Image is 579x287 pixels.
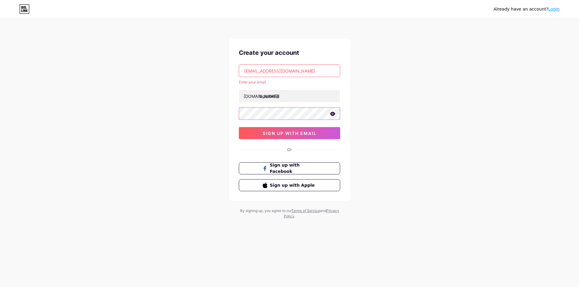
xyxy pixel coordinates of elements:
[239,162,340,174] button: Sign up with Facebook
[270,182,317,189] span: Sign up with Apple
[239,48,340,57] div: Create your account
[239,127,340,139] button: sign up with email
[548,7,560,11] a: Login
[263,131,317,136] span: sign up with email
[494,6,560,12] div: Already have an account?
[239,80,340,85] div: Enter your email
[239,179,340,191] button: Sign up with Apple
[239,65,340,77] input: Email
[287,146,292,153] div: Or
[238,208,341,219] div: By signing up, you agree to our and .
[292,208,320,213] a: Terms of Service
[244,93,279,99] div: [DOMAIN_NAME]/
[270,162,317,175] span: Sign up with Facebook
[239,90,340,102] input: username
